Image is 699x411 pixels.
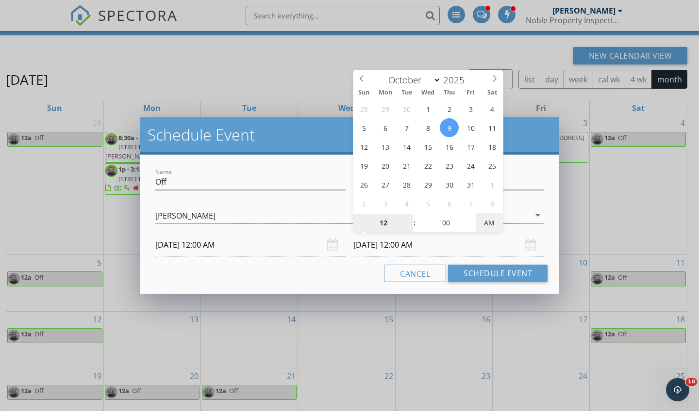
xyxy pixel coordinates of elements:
span: : [413,213,416,233]
span: October 2, 2025 [440,99,459,118]
input: Year [441,74,473,86]
span: October 28, 2025 [397,175,416,194]
span: September 30, 2025 [397,99,416,118]
span: Sat [482,90,503,96]
button: Schedule Event [448,265,548,282]
span: October 31, 2025 [461,175,480,194]
span: Sun [353,90,375,96]
span: Wed [417,90,439,96]
span: November 2, 2025 [354,194,373,213]
span: October 10, 2025 [461,118,480,137]
span: November 6, 2025 [440,194,459,213]
span: November 5, 2025 [418,194,437,213]
span: Mon [375,90,396,96]
span: October 9, 2025 [440,118,459,137]
span: November 4, 2025 [397,194,416,213]
span: October 26, 2025 [354,175,373,194]
div: [PERSON_NAME] [155,211,216,220]
span: Thu [439,90,460,96]
span: October 7, 2025 [397,118,416,137]
span: October 6, 2025 [376,118,395,137]
span: November 8, 2025 [483,194,501,213]
span: October 11, 2025 [483,118,501,137]
span: November 3, 2025 [376,194,395,213]
span: 10 [686,378,697,386]
span: October 1, 2025 [418,99,437,118]
iframe: Intercom live chat [666,378,689,401]
span: October 27, 2025 [376,175,395,194]
span: October 15, 2025 [418,137,437,156]
span: Fri [460,90,482,96]
span: October 8, 2025 [418,118,437,137]
span: October 22, 2025 [418,156,437,175]
span: October 12, 2025 [354,137,373,156]
span: October 21, 2025 [397,156,416,175]
span: October 29, 2025 [418,175,437,194]
span: October 4, 2025 [483,99,501,118]
span: October 14, 2025 [397,137,416,156]
span: October 19, 2025 [354,156,373,175]
span: Tue [396,90,417,96]
span: September 28, 2025 [354,99,373,118]
span: October 18, 2025 [483,137,501,156]
span: October 3, 2025 [461,99,480,118]
button: Cancel [384,265,446,282]
span: September 29, 2025 [376,99,395,118]
span: Click to toggle [476,213,502,233]
span: October 17, 2025 [461,137,480,156]
input: Select date [353,233,544,257]
h2: Schedule Event [148,125,551,144]
span: October 16, 2025 [440,137,459,156]
span: October 20, 2025 [376,156,395,175]
span: October 30, 2025 [440,175,459,194]
span: October 23, 2025 [440,156,459,175]
span: October 13, 2025 [376,137,395,156]
span: October 24, 2025 [461,156,480,175]
input: Select date [155,233,346,257]
span: October 25, 2025 [483,156,501,175]
span: October 5, 2025 [354,118,373,137]
i: arrow_drop_down [532,209,544,221]
span: November 7, 2025 [461,194,480,213]
span: November 1, 2025 [483,175,501,194]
